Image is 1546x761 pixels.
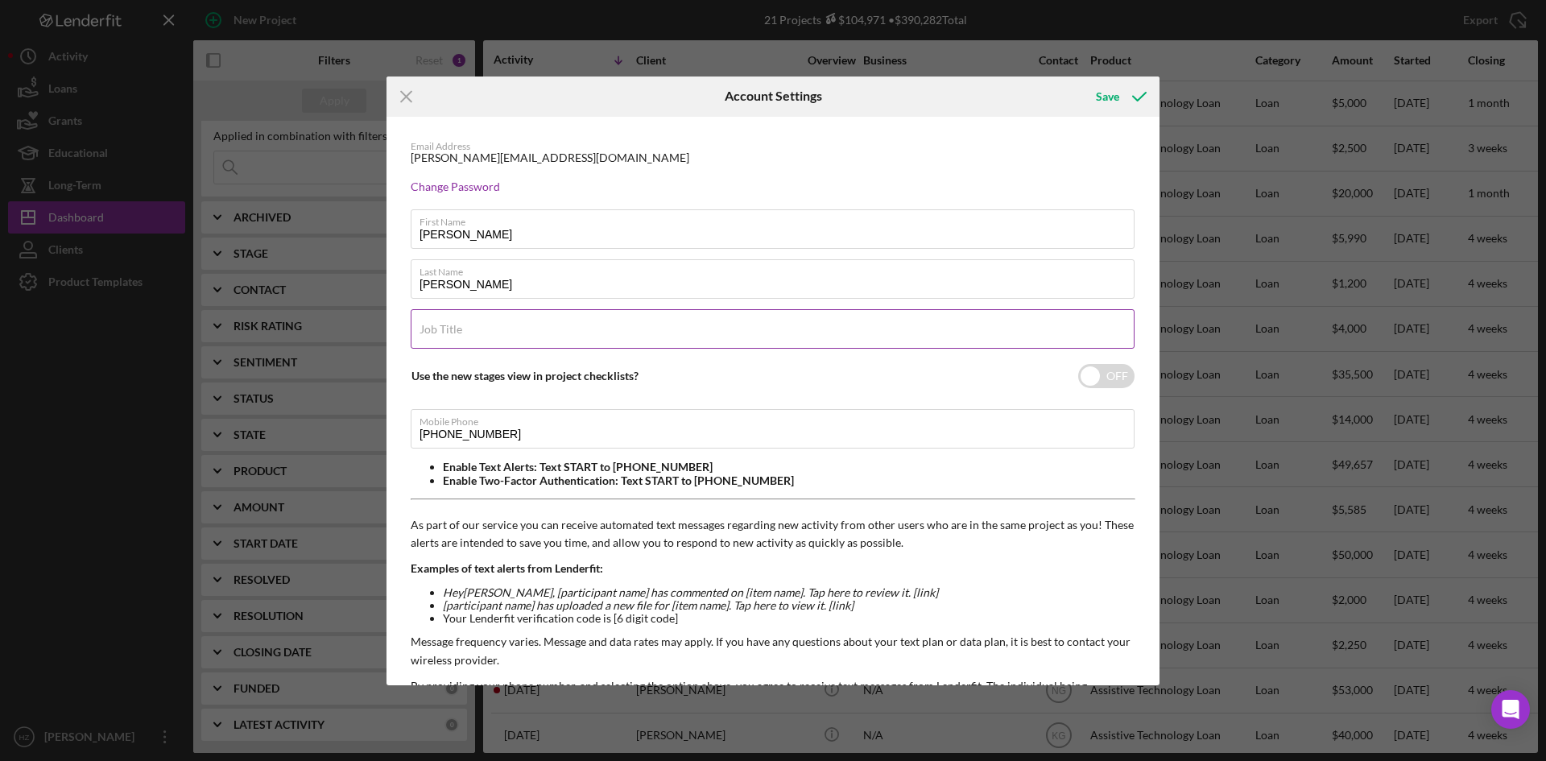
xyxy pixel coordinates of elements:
[443,461,1135,474] li: Enable Text Alerts: Text START to [PHONE_NUMBER]
[411,677,1135,731] p: By providing your phone number, and selecting the option above, you agree to receive text message...
[420,260,1135,278] label: Last Name
[443,474,1135,487] li: Enable Two-Factor Authentication: Text START to [PHONE_NUMBER]
[411,369,639,383] label: Use the new stages view in project checklists?
[443,599,1135,612] li: [participant name] has uploaded a new file for [item name]. Tap here to view it. [link]
[411,633,1135,669] p: Message frequency varies. Message and data rates may apply. If you have any questions about your ...
[411,141,1135,152] div: Email Address
[411,560,1135,577] p: Examples of text alerts from Lenderfit:
[420,210,1135,228] label: First Name
[1080,81,1159,113] button: Save
[443,612,1135,625] li: Your Lenderfit verification code is [6 digit code]
[420,323,462,336] label: Job Title
[411,151,689,164] div: [PERSON_NAME][EMAIL_ADDRESS][DOMAIN_NAME]
[1096,81,1119,113] div: Save
[420,410,1135,428] label: Mobile Phone
[411,516,1135,552] p: As part of our service you can receive automated text messages regarding new activity from other ...
[411,180,1135,193] div: Change Password
[725,89,822,103] h6: Account Settings
[1491,690,1530,729] div: Open Intercom Messenger
[443,586,1135,599] li: Hey [PERSON_NAME] , [participant name] has commented on [item name]. Tap here to review it. [link]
